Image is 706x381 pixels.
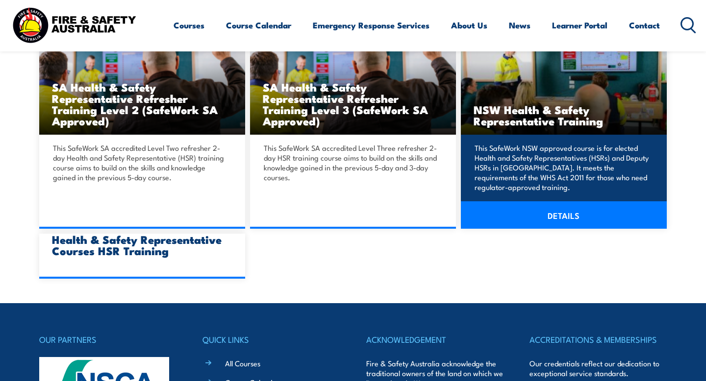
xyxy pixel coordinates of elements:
a: Course Calendar [226,12,291,38]
a: News [509,12,530,38]
p: This SafeWork SA accredited Level Two refresher 2-day Health and Safety Representative (HSR) trai... [53,143,228,182]
p: Our credentials reflect our dedication to exceptional service standards. [529,358,667,378]
a: SA Health & Safety Representative Refresher Training Level 3 (SafeWork SA Approved) [250,20,456,135]
h3: NSW Health & Safety Representative Training [474,104,654,126]
a: About Us [451,12,487,38]
h4: ACCREDITATIONS & MEMBERSHIPS [529,333,667,346]
h4: OUR PARTNERS [39,333,176,346]
h4: ACKNOWLEDGEMENT [366,333,504,346]
a: NSW Health & Safety Representative Training [461,20,667,135]
a: All Courses [225,358,260,368]
a: Courses [174,12,204,38]
a: Learner Portal [552,12,607,38]
a: DETAILS [461,201,667,229]
p: This SafeWork NSW approved course is for elected Health and Safety Representatives (HSRs) and Dep... [475,143,650,192]
img: NSW Health & Safety Representative Refresher Training [461,20,667,135]
a: SA Health & Safety Representative Refresher Training Level 2 (SafeWork SA Approved) [39,20,245,135]
h3: SA Health & Safety Representative Refresher Training Level 2 (SafeWork SA Approved) [52,81,232,126]
h3: SA Health & Safety Representative Refresher Training Level 3 (SafeWork SA Approved) [263,81,443,126]
img: SA Health & Safety Representative Initial 5 Day Training (SafeWork SA Approved) [39,20,245,135]
h4: QUICK LINKS [202,333,340,346]
img: SA Health & Safety Representative Initial 5 Day Training (SafeWork SA Approved) [250,20,456,135]
h3: Health & Safety Representative Courses HSR Training [52,234,232,256]
a: Contact [629,12,660,38]
a: Emergency Response Services [313,12,429,38]
p: This SafeWork SA accredited Level Three refresher 2-day HSR training course aims to build on the ... [264,143,439,182]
